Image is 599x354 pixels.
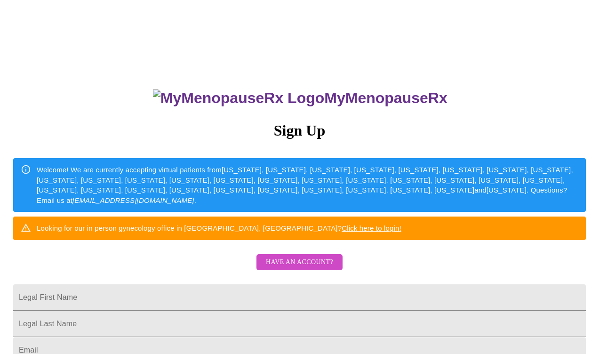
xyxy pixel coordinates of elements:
[254,265,345,273] a: Have an account?
[266,257,333,268] span: Have an account?
[342,224,401,232] a: Click here to login!
[15,89,586,107] h3: MyMenopauseRx
[72,196,194,204] em: [EMAIL_ADDRESS][DOMAIN_NAME]
[153,89,324,107] img: MyMenopauseRx Logo
[37,219,401,237] div: Looking for our in person gynecology office in [GEOGRAPHIC_DATA], [GEOGRAPHIC_DATA]?
[256,254,343,271] button: Have an account?
[13,122,586,139] h3: Sign Up
[37,161,578,209] div: Welcome! We are currently accepting virtual patients from [US_STATE], [US_STATE], [US_STATE], [US...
